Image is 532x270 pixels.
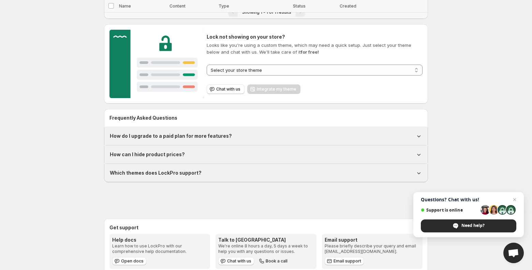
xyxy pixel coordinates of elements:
span: Chat with us [227,258,251,264]
span: Email support [334,258,361,264]
h3: Email support [325,237,420,243]
span: Need help? [461,222,485,229]
h3: Help docs [112,237,207,243]
h3: Talk to [GEOGRAPHIC_DATA] [218,237,313,243]
span: Name [119,3,131,9]
span: Open docs [121,258,144,264]
h2: Frequently Asked Questions [109,114,423,121]
p: We're online 8 hours a day, 5 days a week to help you with any questions or issues. [218,243,313,254]
span: Book a call [266,258,287,264]
h2: Lock not showing on your store? [207,33,423,40]
button: Chat with us [218,257,254,265]
a: Open docs [112,257,146,265]
p: Looks like you're using a custom theme, which may need a quick setup. Just select your theme belo... [207,42,423,55]
button: Book a call [257,257,290,265]
a: Open chat [503,243,524,263]
p: Learn how to use LockPro with our comprehensive help documentation. [112,243,207,254]
h1: How can I hide product prices? [110,151,185,158]
button: Chat with us [207,84,245,94]
span: Content [169,3,186,9]
span: Status [293,3,306,9]
span: Type [219,3,229,9]
span: Chat with us [216,86,240,92]
span: Questions? Chat with us! [421,197,516,202]
strong: for free! [301,49,319,55]
span: Need help? [421,219,516,232]
span: Support is online [421,207,478,213]
p: Please briefly describe your query and email [EMAIL_ADDRESS][DOMAIN_NAME]. [325,243,420,254]
img: Customer support [109,30,204,98]
h1: How do I upgrade to a paid plan for more features? [110,133,232,139]
span: Created [340,3,356,9]
h2: Get support [109,224,423,231]
h1: Which themes does LockPro support? [110,170,202,176]
a: Email support [325,257,364,265]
